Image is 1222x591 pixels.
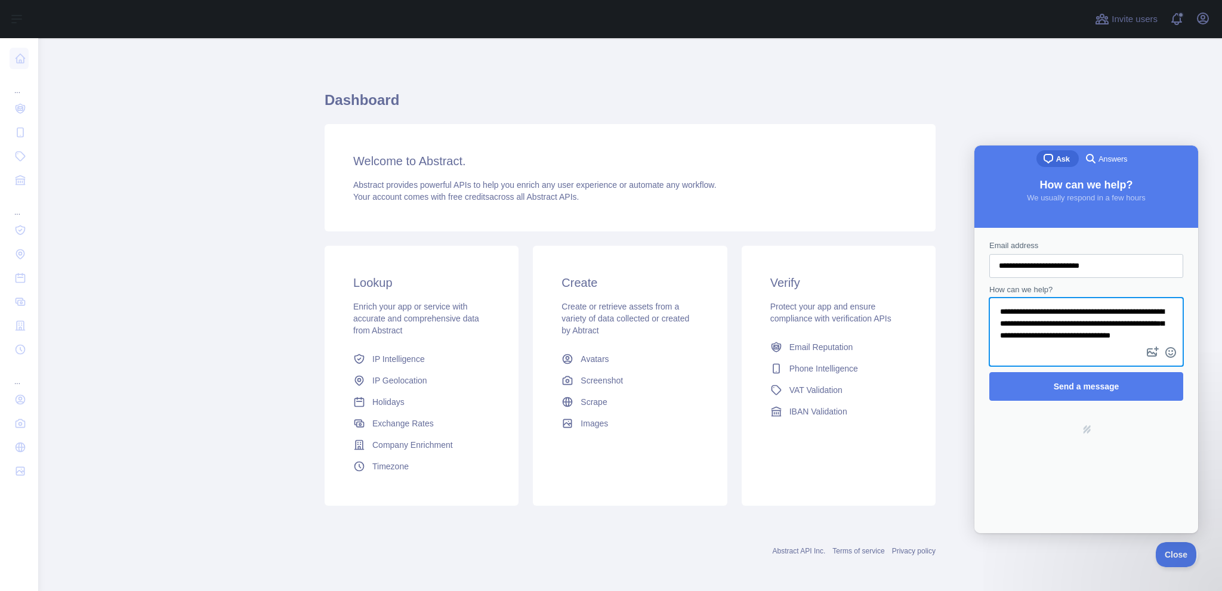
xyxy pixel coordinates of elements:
[974,146,1198,533] iframe: Help Scout Beacon - Live Chat, Contact Form, and Knowledge Base
[348,370,495,391] a: IP Geolocation
[766,358,912,379] a: Phone Intelligence
[372,417,434,429] span: Exchange Rates
[789,406,847,417] span: IBAN Validation
[372,396,405,408] span: Holidays
[557,391,703,413] a: Scrape
[348,391,495,413] a: Holidays
[372,460,409,472] span: Timezone
[766,336,912,358] a: Email Reputation
[372,439,453,451] span: Company Enrichment
[348,434,495,456] a: Company Enrichment
[10,72,29,95] div: ...
[10,193,29,217] div: ...
[372,353,425,365] span: IP Intelligence
[372,375,427,386] span: IP Geolocation
[770,274,907,291] h3: Verify
[789,341,853,353] span: Email Reputation
[581,417,608,429] span: Images
[770,302,891,323] span: Protect your app and ensure compliance with verification APIs
[448,192,489,202] span: free credits
[557,413,703,434] a: Images
[557,348,703,370] a: Avatars
[1156,542,1198,567] iframe: Help Scout Beacon - Close
[353,180,717,190] span: Abstract provides powerful APIs to help you enrich any user experience or automate any workflow.
[581,353,609,365] span: Avatars
[581,375,623,386] span: Screenshot
[561,274,698,291] h3: Create
[353,274,490,291] h3: Lookup
[789,363,858,375] span: Phone Intelligence
[557,370,703,391] a: Screenshot
[348,456,495,477] a: Timezone
[832,547,884,555] a: Terms of service
[353,302,479,335] span: Enrich your app or service with accurate and comprehensive data from Abstract
[353,192,579,202] span: Your account comes with across all Abstract APIs.
[773,547,826,555] a: Abstract API Inc.
[1112,13,1158,26] span: Invite users
[766,379,912,401] a: VAT Validation
[581,396,607,408] span: Scrape
[353,153,907,169] h3: Welcome to Abstract.
[892,547,936,555] a: Privacy policy
[561,302,689,335] span: Create or retrieve assets from a variety of data collected or created by Abtract
[766,401,912,422] a: IBAN Validation
[10,363,29,386] div: ...
[348,348,495,370] a: IP Intelligence
[1093,10,1160,29] button: Invite users
[348,413,495,434] a: Exchange Rates
[325,91,936,119] h1: Dashboard
[789,384,843,396] span: VAT Validation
